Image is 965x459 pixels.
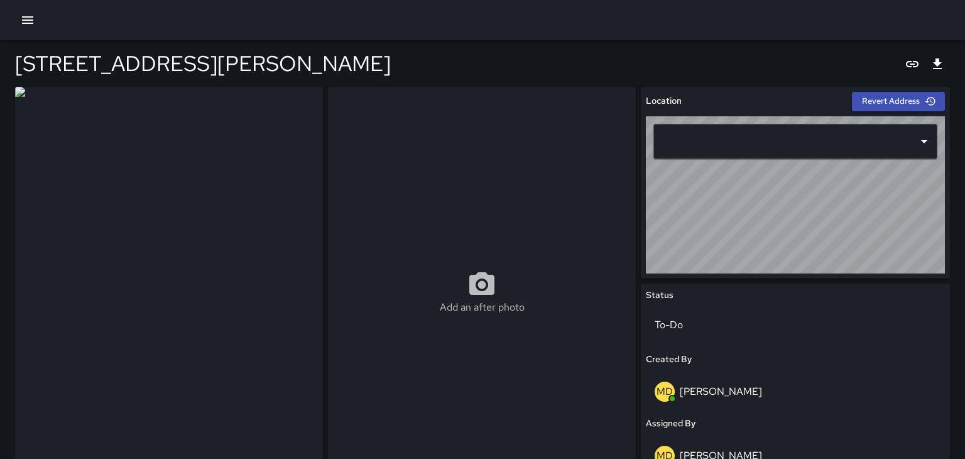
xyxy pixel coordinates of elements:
p: [PERSON_NAME] [680,385,762,398]
h4: [STREET_ADDRESS][PERSON_NAME] [15,50,391,77]
button: Copy link [900,52,925,77]
h6: Assigned By [646,417,695,431]
p: To-Do [655,318,836,333]
h6: Created By [646,353,692,367]
h6: Status [646,289,673,302]
p: Add an after photo [440,300,525,315]
button: Revert Address [852,92,945,111]
h6: Location [646,94,682,108]
button: Export [925,52,950,77]
button: Open [915,133,933,150]
p: MD [657,384,673,399]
